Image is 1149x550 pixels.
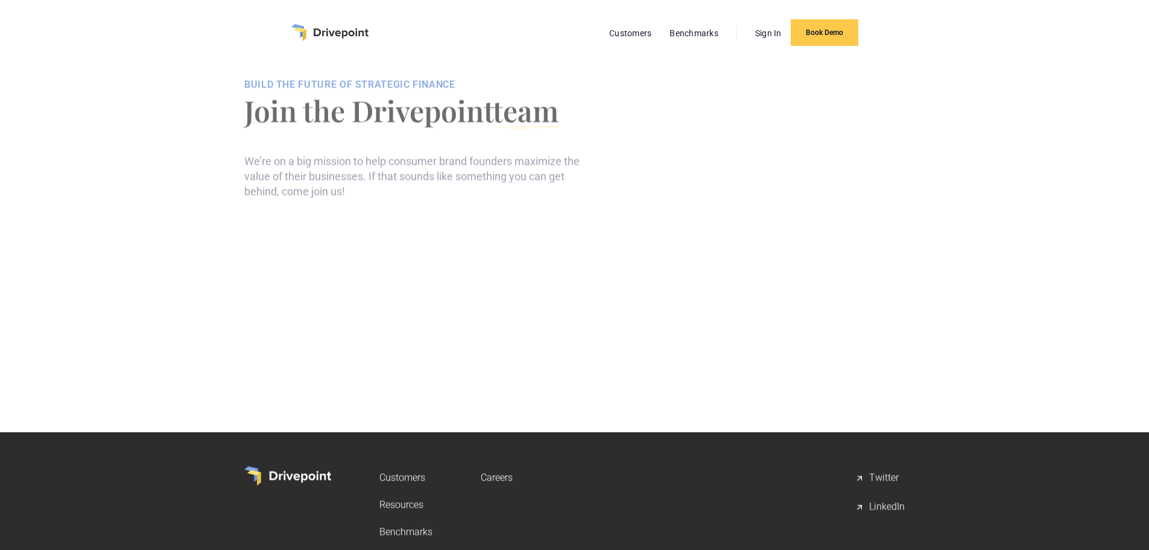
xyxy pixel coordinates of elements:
a: LinkedIn [855,495,905,519]
a: home [291,24,369,41]
a: Customers [379,466,432,488]
div: BUILD THE FUTURE OF STRATEGIC FINANCE [244,78,595,91]
a: Sign In [749,25,788,41]
a: Careers [481,466,513,488]
a: Resources [379,493,432,516]
a: Benchmarks [663,25,724,41]
a: Benchmarks [379,520,432,543]
div: Twitter [869,471,899,485]
a: Customers [603,25,657,41]
h1: Join the Drivepoint [244,95,595,124]
span: team [493,91,559,129]
a: Twitter [855,466,905,490]
div: LinkedIn [869,500,905,514]
p: We’re on a big mission to help consumer brand founders maximize the value of their businesses. If... [244,153,595,199]
a: Book Demo [791,19,858,46]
